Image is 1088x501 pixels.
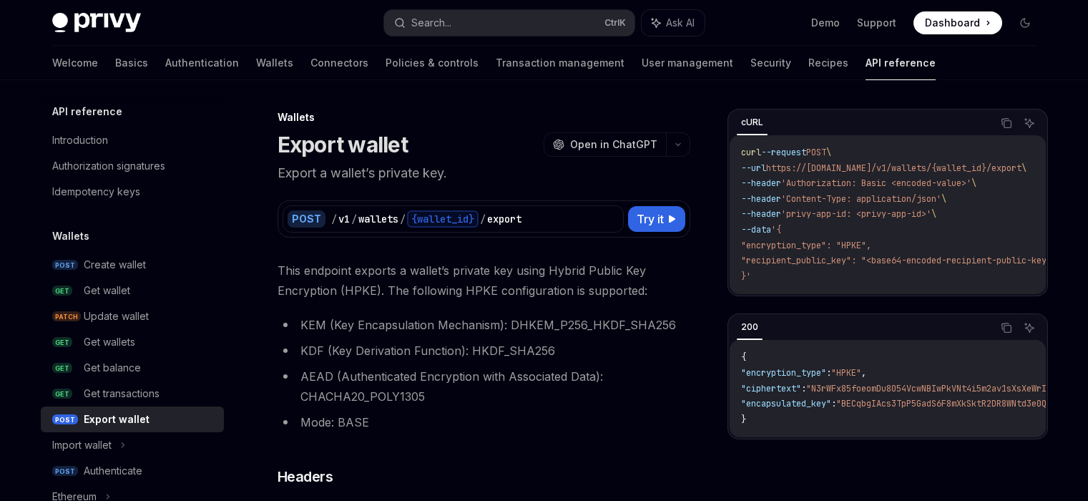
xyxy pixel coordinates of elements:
span: --url [741,162,766,174]
a: Introduction [41,127,224,153]
span: --data [741,224,771,235]
span: --header [741,208,781,220]
img: dark logo [52,13,141,33]
a: POSTExport wallet [41,407,224,432]
span: GET [52,363,72,374]
a: POSTAuthenticate [41,458,224,484]
span: "encryption_type": "HPKE", [741,240,871,251]
h1: Export wallet [278,132,408,157]
div: Get transactions [84,385,160,402]
a: Dashboard [913,11,1002,34]
div: wallets [358,212,398,226]
span: "HPKE" [831,367,861,379]
span: 'Authorization: Basic <encoded-value>' [781,177,971,189]
span: : [826,367,831,379]
div: export [487,212,521,226]
div: / [331,212,337,226]
li: Mode: BASE [278,412,690,432]
span: \ [971,177,976,189]
a: Support [857,16,896,30]
div: v1 [338,212,350,226]
a: Recipes [808,46,848,80]
span: : [801,383,806,394]
h5: Wallets [52,228,89,245]
div: Update wallet [84,308,149,325]
span: : [831,398,836,409]
span: POST [806,147,826,158]
span: "encapsulated_key" [741,398,831,409]
a: Authorization signatures [41,153,224,179]
span: 'Content-Type: application/json' [781,193,941,205]
a: PATCHUpdate wallet [41,303,224,329]
div: Create wallet [84,256,146,273]
div: Get balance [84,359,141,376]
span: "recipient_public_key": "<base64-encoded-recipient-public-key>" [741,255,1057,266]
span: curl [741,147,761,158]
span: '{ [771,224,781,235]
span: POST [52,466,78,477]
span: \ [1021,162,1026,174]
span: "encryption_type" [741,367,826,379]
div: / [351,212,357,226]
h5: API reference [52,103,122,120]
a: User management [642,46,733,80]
span: Try it [637,210,664,228]
span: \ [826,147,831,158]
button: Copy the contents from the code block [997,114,1016,132]
div: Search... [411,14,451,31]
div: cURL [737,114,768,131]
div: Export wallet [84,411,150,428]
div: Import wallet [52,437,112,454]
p: Export a wallet’s private key. [278,163,690,183]
a: Authentication [165,46,239,80]
a: Welcome [52,46,98,80]
span: Ask AI [666,16,695,30]
a: Demo [811,16,840,30]
li: KDF (Key Derivation Function): HKDF_SHA256 [278,341,690,361]
a: Policies & controls [386,46,479,80]
div: {wallet_id} [407,210,479,228]
span: { [741,351,746,363]
a: Connectors [310,46,368,80]
button: Open in ChatGPT [544,132,666,157]
button: Ask AI [1020,318,1039,337]
span: Open in ChatGPT [570,137,657,152]
span: https://[DOMAIN_NAME]/v1/wallets/{wallet_id}/export [766,162,1021,174]
button: Try it [628,206,685,232]
a: Wallets [256,46,293,80]
div: Authorization signatures [52,157,165,175]
div: Get wallets [84,334,135,351]
div: Wallets [278,110,690,125]
span: Headers [278,467,333,487]
div: 200 [737,318,763,336]
a: GETGet transactions [41,381,224,407]
button: Copy the contents from the code block [997,318,1016,337]
span: 'privy-app-id: <privy-app-id>' [781,208,931,220]
span: Dashboard [925,16,980,30]
div: / [480,212,486,226]
span: POST [52,414,78,425]
a: Basics [115,46,148,80]
div: Introduction [52,132,108,149]
button: Search...CtrlK [384,10,634,36]
span: } [741,414,746,425]
a: GETGet wallet [41,278,224,303]
span: This endpoint exports a wallet’s private key using Hybrid Public Key Encryption (HPKE). The follo... [278,261,690,301]
div: / [400,212,406,226]
a: Idempotency keys [41,179,224,205]
a: POSTCreate wallet [41,252,224,278]
span: Ctrl K [604,17,626,29]
li: KEM (Key Encapsulation Mechanism): DHKEM_P256_HKDF_SHA256 [278,315,690,335]
button: Ask AI [642,10,705,36]
a: Security [750,46,791,80]
div: Authenticate [84,462,142,480]
div: Idempotency keys [52,183,140,200]
span: PATCH [52,311,81,322]
span: \ [941,193,946,205]
span: GET [52,286,72,296]
span: \ [931,208,936,220]
span: --request [761,147,806,158]
span: }' [741,271,751,282]
a: Transaction management [496,46,624,80]
a: GETGet balance [41,355,224,381]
